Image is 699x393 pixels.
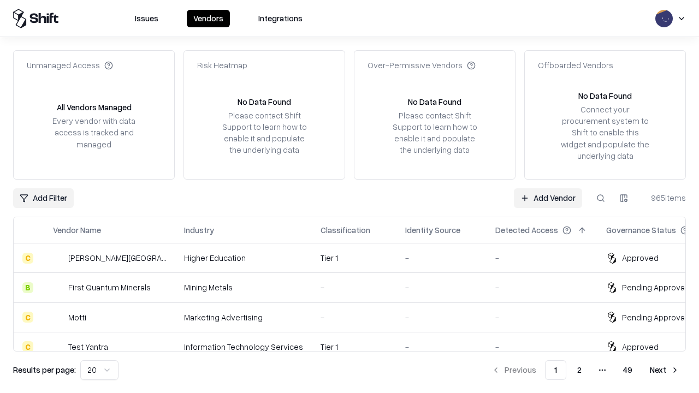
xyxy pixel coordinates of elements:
[405,252,478,264] div: -
[622,312,686,323] div: Pending Approval
[27,59,113,71] div: Unmanaged Access
[53,224,101,236] div: Vendor Name
[321,224,370,236] div: Classification
[538,59,613,71] div: Offboarded Vendors
[321,282,388,293] div: -
[560,104,650,162] div: Connect your procurement system to Shift to enable this widget and populate the underlying data
[219,110,310,156] div: Please contact Shift Support to learn how to enable it and populate the underlying data
[321,341,388,353] div: Tier 1
[22,282,33,293] div: B
[321,252,388,264] div: Tier 1
[184,252,303,264] div: Higher Education
[405,224,460,236] div: Identity Source
[184,282,303,293] div: Mining Metals
[495,252,589,264] div: -
[53,341,64,352] img: Test Yantra
[13,188,74,208] button: Add Filter
[643,360,686,380] button: Next
[252,10,309,27] button: Integrations
[22,341,33,352] div: C
[68,312,86,323] div: Motti
[485,360,686,380] nav: pagination
[606,224,676,236] div: Governance Status
[13,364,76,376] p: Results per page:
[53,312,64,323] img: Motti
[68,341,108,353] div: Test Yantra
[53,282,64,293] img: First Quantum Minerals
[22,312,33,323] div: C
[614,360,641,380] button: 49
[22,253,33,264] div: C
[495,224,558,236] div: Detected Access
[238,96,291,108] div: No Data Found
[368,59,476,71] div: Over-Permissive Vendors
[184,341,303,353] div: Information Technology Services
[197,59,247,71] div: Risk Heatmap
[495,282,589,293] div: -
[405,341,478,353] div: -
[514,188,582,208] a: Add Vendor
[545,360,566,380] button: 1
[128,10,165,27] button: Issues
[405,312,478,323] div: -
[184,312,303,323] div: Marketing Advertising
[68,282,151,293] div: First Quantum Minerals
[321,312,388,323] div: -
[642,192,686,204] div: 965 items
[187,10,230,27] button: Vendors
[405,282,478,293] div: -
[53,253,64,264] img: Reichman University
[184,224,214,236] div: Industry
[578,90,632,102] div: No Data Found
[495,341,589,353] div: -
[389,110,480,156] div: Please contact Shift Support to learn how to enable it and populate the underlying data
[408,96,461,108] div: No Data Found
[49,115,139,150] div: Every vendor with data access is tracked and managed
[622,341,659,353] div: Approved
[57,102,132,113] div: All Vendors Managed
[622,252,659,264] div: Approved
[622,282,686,293] div: Pending Approval
[68,252,167,264] div: [PERSON_NAME][GEOGRAPHIC_DATA]
[568,360,590,380] button: 2
[495,312,589,323] div: -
